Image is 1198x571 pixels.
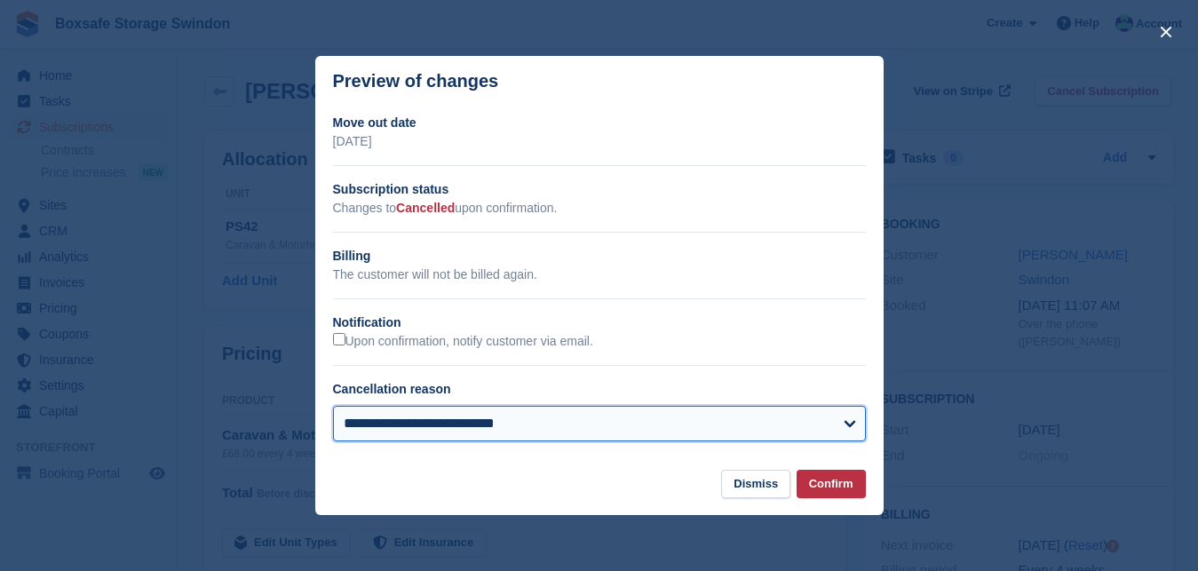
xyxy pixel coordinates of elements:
[721,470,790,499] button: Dismiss
[333,180,866,199] h2: Subscription status
[333,199,866,218] p: Changes to upon confirmation.
[333,333,345,345] input: Upon confirmation, notify customer via email.
[333,71,499,91] p: Preview of changes
[396,201,455,215] span: Cancelled
[333,247,866,266] h2: Billing
[1152,18,1180,46] button: close
[333,114,866,132] h2: Move out date
[333,132,866,151] p: [DATE]
[333,382,451,396] label: Cancellation reason
[333,313,866,332] h2: Notification
[333,266,866,284] p: The customer will not be billed again.
[333,333,593,350] label: Upon confirmation, notify customer via email.
[797,470,866,499] button: Confirm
